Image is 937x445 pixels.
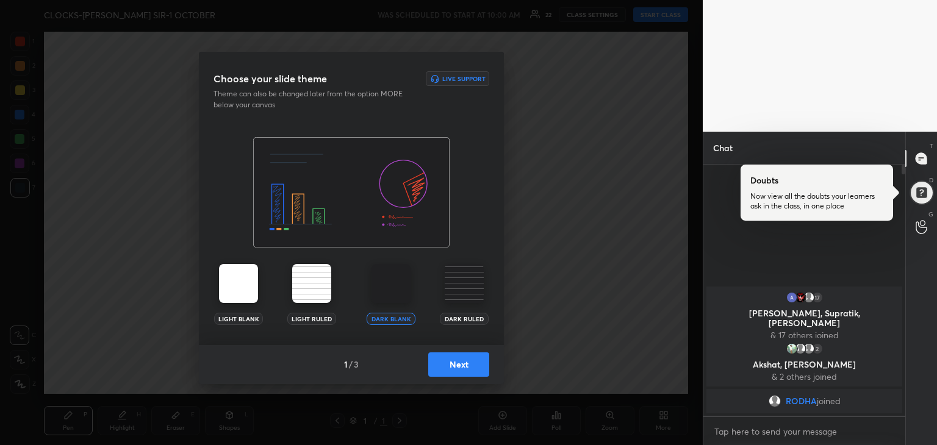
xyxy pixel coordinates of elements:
p: Chat [703,132,742,164]
img: lightTheme.5bb83c5b.svg [219,264,258,303]
img: default.png [769,395,781,407]
img: lightRuledTheme.002cd57a.svg [292,264,331,303]
img: darkThemeBanner.f801bae7.svg [253,137,450,248]
img: darkTheme.aa1caeba.svg [372,264,411,303]
div: grid [703,284,905,416]
img: thumbnail.jpg [786,343,798,355]
img: thumbnail.jpg [786,291,798,304]
h4: 1 [344,358,348,371]
p: G [928,210,933,219]
button: Next [428,352,489,377]
h6: Live Support [442,76,486,82]
div: 17 [811,291,824,304]
img: thumbnail.jpg [794,291,806,304]
p: & 2 others joined [714,372,895,382]
h4: 3 [354,358,359,371]
div: Light Blank [214,313,263,325]
span: RODHA [786,396,817,406]
div: Light Ruled [287,313,336,325]
p: & 17 others joined [714,330,895,340]
p: [PERSON_NAME], Supratik, [PERSON_NAME] [714,308,895,328]
img: darkRuledTheme.359fb5fd.svg [445,264,484,303]
span: joined [817,396,841,406]
h3: Choose your slide theme [214,71,327,86]
h4: / [349,358,353,371]
img: default.png [803,343,815,355]
div: Dark Blank [367,313,415,325]
p: Theme can also be changed later from the option MORE below your canvas [214,88,411,110]
img: default.png [794,343,806,355]
div: 2 [811,343,824,355]
div: Dark Ruled [440,313,489,325]
img: default.png [803,291,815,304]
p: T [930,141,933,151]
p: D [929,176,933,185]
p: Akshat, [PERSON_NAME] [714,360,895,369]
